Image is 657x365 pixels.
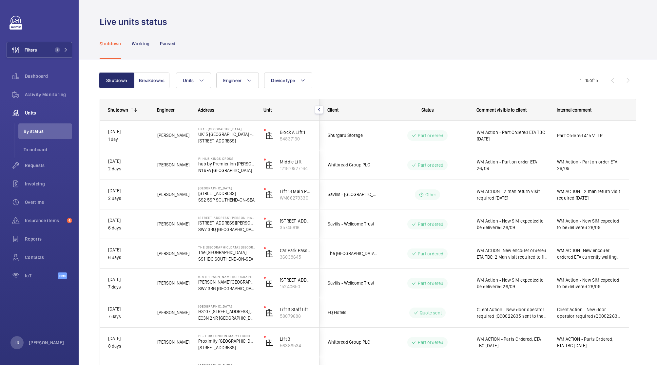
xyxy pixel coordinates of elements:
[477,129,549,142] span: WM Action - Part Ordered ETA TBC [DATE]
[198,167,255,174] p: N1 9FA [GEOGRAPHIC_DATA]
[132,40,149,47] p: Working
[108,107,128,113] div: Shutdown
[100,16,171,28] h1: Live units status
[216,73,259,88] button: Engineer
[24,128,72,135] span: By status
[265,220,273,228] img: elevator.svg
[328,250,378,257] span: The [GEOGRAPHIC_DATA] [GEOGRAPHIC_DATA]
[265,161,273,169] img: elevator.svg
[25,236,72,242] span: Reports
[198,157,255,161] p: PI Hub Kings Cross
[198,285,255,292] p: SW7 3BG [GEOGRAPHIC_DATA]
[418,250,443,257] p: Part ordered
[7,42,72,58] button: Filters1
[263,107,312,113] div: Unit
[108,195,149,202] p: 2 days
[25,199,72,205] span: Overtime
[557,247,621,260] span: WM ACTION -New encoder ordered ETA currently waiting for supplier to confirm, 2 Man visit require...
[477,277,549,290] span: WM Action - New SIM expected to be delivered 26/09
[25,272,58,279] span: IoT
[418,162,443,168] p: Part ordered
[418,280,443,287] p: Part ordered
[157,338,190,346] span: [PERSON_NAME]
[108,158,149,165] p: [DATE]
[157,279,190,287] span: [PERSON_NAME]
[108,254,149,261] p: 6 days
[280,136,311,142] p: 54837130
[280,313,311,319] p: 58079688
[265,191,273,199] img: elevator.svg
[108,187,149,195] p: [DATE]
[328,309,378,316] span: EQ Hotels
[328,161,378,169] span: Whitbread Group PLC
[157,132,190,139] span: [PERSON_NAME]
[418,339,443,346] p: Part ordered
[328,338,378,346] span: Whitbread Group PLC
[198,315,255,321] p: EC3N 2NR [GEOGRAPHIC_DATA]
[108,335,149,342] p: [DATE]
[176,73,211,88] button: Units
[160,40,175,47] p: Paused
[25,254,72,261] span: Contacts
[58,272,67,279] span: Beta
[157,309,190,316] span: [PERSON_NAME]
[418,132,443,139] p: Part ordered
[418,221,443,227] p: Part ordered
[198,226,255,233] p: SW7 3BQ [GEOGRAPHIC_DATA]
[134,73,169,88] button: Breakdowns
[108,136,149,143] p: 1 day
[25,73,72,79] span: Dashboard
[280,247,311,254] p: Car Park Passenger Lift right hand - 10302553-1
[265,309,273,317] img: elevator.svg
[198,256,255,262] p: SS1 1DG SOUTHEND-ON-SEA
[425,191,436,198] p: Other
[29,339,64,346] p: [PERSON_NAME]
[421,107,434,113] span: Status
[476,107,527,113] span: Comment visible to client
[67,218,72,223] span: 6
[108,217,149,224] p: [DATE]
[557,336,621,349] span: WM ACTION - Parts Ordered, ETA TBC [DATE]
[557,159,621,172] span: WM Action - Part on order ETA 26/09
[280,336,311,342] p: Lift 3
[108,246,149,254] p: [DATE]
[198,190,255,197] p: [STREET_ADDRESS]
[328,132,378,139] span: Shurgard Storage
[557,132,621,139] span: Part Ordered 415 V- LR
[557,306,621,319] span: Client Action - New door operator required (Q00022635 sent to the client for approval)
[280,283,311,290] p: 15240650
[198,216,255,220] p: [STREET_ADDRESS][PERSON_NAME]
[14,339,19,346] p: LR
[265,250,273,258] img: elevator.svg
[25,181,72,187] span: Invoicing
[198,275,255,279] p: 6-8 [PERSON_NAME][GEOGRAPHIC_DATA]
[477,306,549,319] span: Client Action - New door operator required (Q00022635 sent to the client for approval)
[280,188,311,195] p: Lift 18 Main Passenger Lift
[183,78,194,83] span: Units
[25,47,37,53] span: Filters
[108,276,149,283] p: [DATE]
[198,344,255,351] p: [STREET_ADDRESS]
[157,250,190,257] span: [PERSON_NAME]
[328,279,378,287] span: Savills - Wellcome Trust
[25,110,72,116] span: Units
[280,218,311,224] p: [STREET_ADDRESS][PERSON_NAME]
[157,107,175,113] span: Engineer
[108,342,149,350] p: 8 days
[198,127,255,131] p: UK15 [GEOGRAPHIC_DATA]
[280,254,311,260] p: 36038645
[198,334,255,338] p: PI - Hub London Marylebone
[420,310,442,316] p: Quote sent
[99,73,134,88] button: Shutdown
[328,220,378,228] span: Savills - Wellcome Trust
[25,91,72,98] span: Activity Monitoring
[271,78,295,83] span: Device type
[477,336,549,349] span: WM ACTION - Parts Ordered, ETA TBC [DATE]
[265,338,273,346] img: elevator.svg
[280,306,311,313] p: Lift 3 Staff lift
[24,146,72,153] span: To onboard
[100,40,121,47] p: Shutdown
[108,283,149,291] p: 7 days
[477,247,549,260] span: WM ACTION -New encoder ordered ETA TBC, 2 Man visit required to fit ETA TBC [DATE]
[55,47,60,53] span: 1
